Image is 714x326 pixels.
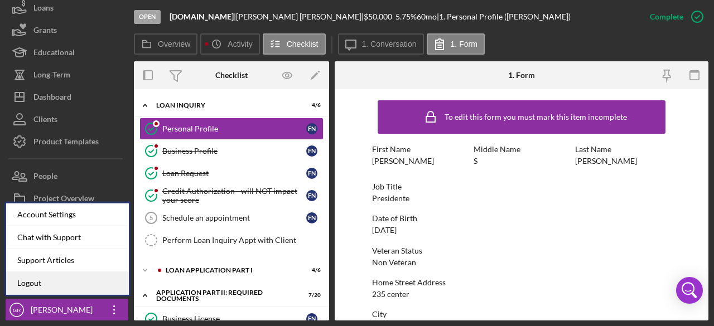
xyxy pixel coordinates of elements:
[134,33,197,55] button: Overview
[33,64,70,89] div: Long-Term
[338,33,424,55] button: 1. Conversation
[372,258,416,267] div: Non Veteran
[162,213,306,222] div: Schedule an appointment
[372,278,671,287] div: Home Street Address
[306,168,317,179] div: F N
[6,86,128,108] button: Dashboard
[33,108,57,133] div: Clients
[28,299,100,324] div: [PERSON_NAME]
[287,40,319,48] label: Checklist
[417,12,437,21] div: 60 mo
[139,184,324,207] a: Credit Authorization - will NOT impact your scoreFN
[156,102,293,109] div: Loan Inquiry
[162,236,323,245] div: Perform Loan Inquiry Appt with Client
[364,12,392,21] span: $50,000
[162,169,306,178] div: Loan Request
[139,118,324,140] a: Personal ProfileFN
[6,64,128,86] button: Long-Term
[474,157,477,166] div: S
[301,267,321,274] div: 4 / 6
[372,246,671,255] div: Veteran Status
[6,226,129,249] div: Chat with Support
[451,40,477,48] label: 1. Form
[575,157,637,166] div: [PERSON_NAME]
[162,147,306,155] div: Business Profile
[6,249,129,272] a: Support Articles
[33,130,99,155] div: Product Templates
[306,190,317,201] div: F N
[6,203,129,226] div: Account Settings
[575,145,671,154] div: Last Name
[372,214,671,223] div: Date of Birth
[139,140,324,162] a: Business ProfileFN
[301,292,321,299] div: 7 / 20
[200,33,259,55] button: Activity
[301,102,321,109] div: 4 / 6
[6,41,128,64] button: Educational
[134,10,161,24] div: Open
[6,299,128,321] button: GR[PERSON_NAME]
[445,113,627,121] div: To edit this form you must mark this item incomplete
[6,19,128,41] button: Grants
[6,108,128,130] button: Clients
[306,212,317,223] div: F N
[236,12,364,21] div: [PERSON_NAME] [PERSON_NAME] |
[676,277,703,304] div: Open Intercom Messenger
[6,272,129,295] a: Logout
[306,123,317,134] div: F N
[508,71,535,80] div: 1. Form
[263,33,326,55] button: Checklist
[650,6,683,28] div: Complete
[13,307,21,313] text: GR
[156,289,293,302] div: Application Part II: Required Documents
[33,41,75,66] div: Educational
[372,145,468,154] div: First Name
[362,40,417,48] label: 1. Conversation
[139,229,324,251] a: Perform Loan Inquiry Appt with Client
[166,267,293,274] div: Loan Application Part I
[33,19,57,44] div: Grants
[395,12,417,21] div: 5.75 %
[33,86,71,111] div: Dashboard
[149,215,153,221] tspan: 5
[139,207,324,229] a: 5Schedule an appointmentFN
[139,162,324,184] a: Loan RequestFN
[215,71,248,80] div: Checklist
[474,145,570,154] div: Middle Name
[437,12,571,21] div: | 1. Personal Profile ([PERSON_NAME])
[372,226,397,235] div: [DATE]
[162,124,306,133] div: Personal Profile
[33,165,57,190] div: People
[33,187,94,212] div: Project Overview
[306,145,317,157] div: F N
[372,194,409,203] div: Presidente
[170,12,236,21] div: |
[639,6,708,28] button: Complete
[372,157,434,166] div: [PERSON_NAME]
[6,130,128,153] button: Product Templates
[372,290,409,299] div: 235 center
[162,187,306,205] div: Credit Authorization - will NOT impact your score
[372,182,671,191] div: Job Title
[306,313,317,324] div: F N
[372,310,671,319] div: City
[158,40,190,48] label: Overview
[427,33,485,55] button: 1. Form
[228,40,252,48] label: Activity
[6,165,128,187] button: People
[6,187,128,210] button: Project Overview
[162,314,306,323] div: Business License
[170,12,234,21] b: [DOMAIN_NAME]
